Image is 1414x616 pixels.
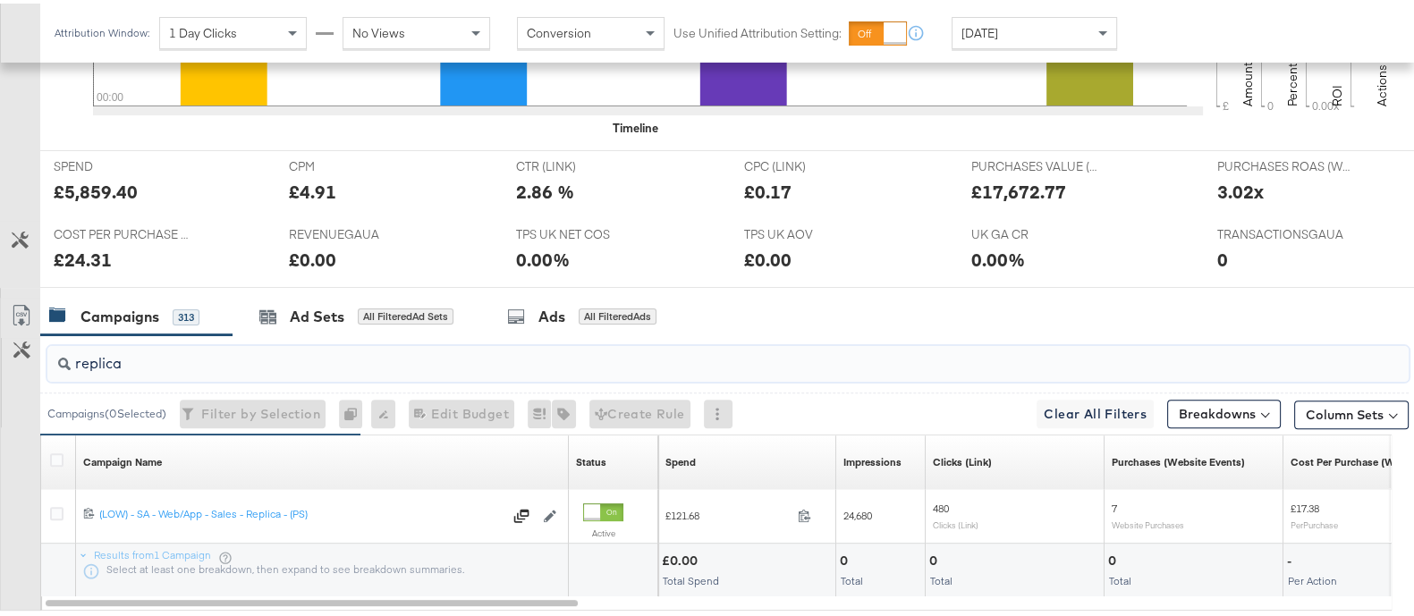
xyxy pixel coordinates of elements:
[744,223,878,240] span: TPS UK AOV
[1217,223,1351,240] span: TRANSACTIONSGAUA
[290,303,344,324] div: Ad Sets
[99,503,503,521] a: (LOW) - SA - Web/App - Sales - Replica - (PS)
[54,243,112,269] div: £24.31
[843,451,902,466] a: The number of times your ad was served. On mobile apps an ad is counted as served the first time ...
[47,402,166,418] div: Campaigns ( 0 Selected)
[54,175,138,201] div: £5,859.40
[930,570,953,584] span: Total
[971,223,1105,240] span: UK GA CR
[71,335,1286,370] input: Search Campaigns by Name, ID or Objective
[1288,570,1337,584] span: Per Action
[843,451,902,466] div: Impressions
[663,570,719,584] span: Total Spend
[744,155,878,172] span: CPC (LINK)
[1112,516,1184,527] sub: Website Purchases
[83,451,162,466] a: Your campaign name.
[576,451,606,466] div: Status
[169,21,237,38] span: 1 Day Clicks
[1374,61,1390,103] text: Actions
[516,175,574,201] div: 2.86 %
[1112,498,1117,511] span: 7
[933,451,992,466] div: Clicks (Link)
[1217,243,1228,269] div: 0
[662,549,703,566] div: £0.00
[841,570,863,584] span: Total
[54,223,188,240] span: COST PER PURCHASE (WEBSITE EVENTS)
[1287,549,1297,566] div: -
[1284,60,1300,103] text: Percent
[1167,396,1281,425] button: Breakdowns
[665,451,696,466] a: The total amount spent to date.
[80,303,159,324] div: Campaigns
[527,21,591,38] span: Conversion
[99,503,503,518] div: (LOW) - SA - Web/App - Sales - Replica - (PS)
[971,175,1066,201] div: £17,672.77
[173,306,199,322] div: 313
[971,243,1025,269] div: 0.00%
[613,116,658,133] div: Timeline
[289,223,423,240] span: REVENUEGAUA
[1217,175,1264,201] div: 3.02x
[744,175,792,201] div: £0.17
[1112,451,1245,466] div: Purchases (Website Events)
[933,516,978,527] sub: Clicks (Link)
[1109,570,1131,584] span: Total
[54,23,150,36] div: Attribution Window:
[83,451,162,466] div: Campaign Name
[933,451,992,466] a: The number of clicks on links appearing on your ad or Page that direct people to your sites off F...
[1240,24,1256,103] text: Amount (GBP)
[352,21,405,38] span: No Views
[1037,396,1154,425] button: Clear All Filters
[1112,451,1245,466] a: The number of times a purchase was made tracked by your Custom Audience pixel on your website aft...
[289,243,336,269] div: £0.00
[1291,498,1319,511] span: £17.38
[1294,397,1409,426] button: Column Sets
[579,305,656,321] div: All Filtered Ads
[516,223,650,240] span: TPS UK NET COS
[1217,155,1351,172] span: PURCHASES ROAS (WEBSITE EVENTS)
[289,155,423,172] span: CPM
[1044,400,1147,422] span: Clear All Filters
[339,396,371,425] div: 0
[665,451,696,466] div: Spend
[516,155,650,172] span: CTR (LINK)
[289,175,336,201] div: £4.91
[538,303,565,324] div: Ads
[971,155,1105,172] span: PURCHASES VALUE (WEBSITE EVENTS)
[843,505,872,519] span: 24,680
[673,21,842,38] label: Use Unified Attribution Setting:
[583,524,623,536] label: Active
[358,305,453,321] div: All Filtered Ad Sets
[840,549,853,566] div: 0
[744,243,792,269] div: £0.00
[1291,516,1338,527] sub: Per Purchase
[665,505,791,519] span: £121.68
[54,155,188,172] span: SPEND
[516,243,570,269] div: 0.00%
[961,21,998,38] span: [DATE]
[1329,81,1345,103] text: ROI
[933,498,949,511] span: 480
[929,549,943,566] div: 0
[576,451,606,466] a: Shows the current state of your Ad Campaign.
[1108,549,1122,566] div: 0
